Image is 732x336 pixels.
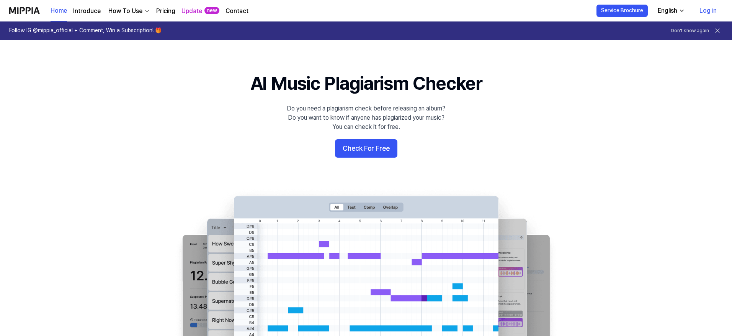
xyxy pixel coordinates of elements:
[287,104,445,132] div: Do you need a plagiarism check before releasing an album? Do you want to know if anyone has plagi...
[51,0,67,21] a: Home
[656,6,679,15] div: English
[335,139,397,158] button: Check For Free
[596,5,648,17] button: Service Brochure
[652,3,690,18] button: English
[671,28,709,34] button: Don't show again
[156,7,175,16] a: Pricing
[204,7,219,15] div: new
[9,27,162,35] h1: Follow IG @mippia_official + Comment, Win a Subscription! 🎁
[181,7,202,16] a: Update
[73,7,101,16] a: Introduce
[107,7,150,16] button: How To Use
[225,7,248,16] a: Contact
[250,71,482,96] h1: AI Music Plagiarism Checker
[107,7,144,16] div: How To Use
